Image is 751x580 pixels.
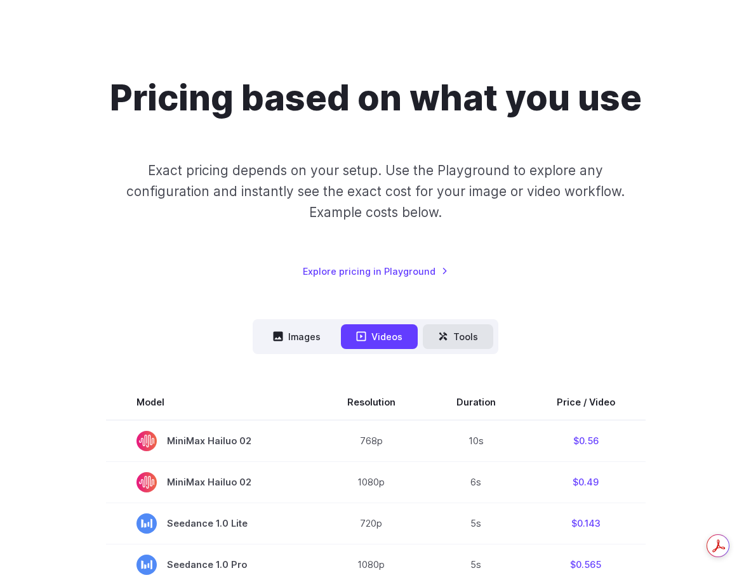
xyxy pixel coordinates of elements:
button: Videos [341,324,418,349]
span: MiniMax Hailuo 02 [136,472,286,492]
td: 6s [426,461,526,503]
a: Explore pricing in Playground [303,264,448,279]
span: Seedance 1.0 Lite [136,513,286,534]
th: Model [106,385,317,420]
td: 1080p [317,461,426,503]
th: Resolution [317,385,426,420]
h1: Pricing based on what you use [110,77,642,119]
td: 720p [317,503,426,544]
td: $0.143 [526,503,646,544]
td: 10s [426,420,526,462]
th: Price / Video [526,385,646,420]
span: MiniMax Hailuo 02 [136,431,286,451]
td: 768p [317,420,426,462]
td: $0.49 [526,461,646,503]
td: 5s [426,503,526,544]
p: Exact pricing depends on your setup. Use the Playground to explore any configuration and instantl... [123,160,628,223]
button: Tools [423,324,493,349]
td: $0.56 [526,420,646,462]
span: Seedance 1.0 Pro [136,555,286,575]
th: Duration [426,385,526,420]
button: Images [258,324,336,349]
